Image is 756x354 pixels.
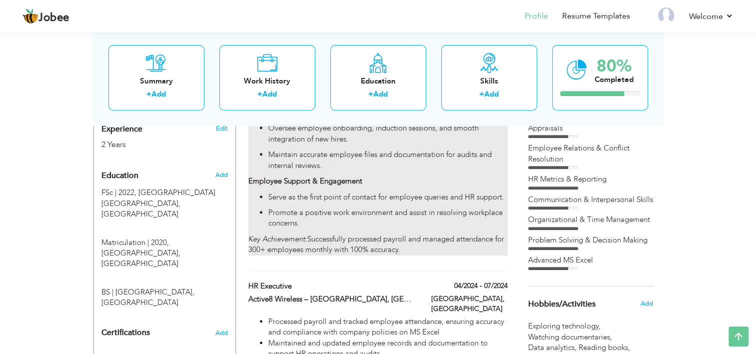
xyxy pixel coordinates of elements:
[579,342,632,353] span: Reading books
[22,8,38,24] img: jobee.io
[528,235,653,245] div: Problem Solving & Decision Making
[248,176,362,186] strong: Employee Support & Engagement
[268,149,507,171] p: Maintain accurate employee files and documentation for audits and internal reviews.
[595,74,634,85] div: Completed
[94,187,235,219] div: FSc, 2022
[628,342,630,352] span: ,
[268,316,507,338] li: Processed payroll and tracked employee attendance, ensuring accuracy and compliance with company ...
[528,332,614,342] span: Watching documentaries
[454,281,508,291] label: 04/2024 - 07/2024
[116,76,196,86] div: Summary
[215,170,227,179] span: Add
[101,125,142,134] span: Experience
[94,272,235,308] div: BS,
[528,300,596,309] span: Hobbies/Activities
[599,321,601,331] span: ,
[101,187,215,219] span: [GEOGRAPHIC_DATA] [GEOGRAPHIC_DATA], [GEOGRAPHIC_DATA]
[94,222,235,269] div: Matriculation, 2020
[528,194,653,205] div: Communication & Interpersonal Skills
[268,192,507,202] p: Serve as the first point of contact for employee queries and HR support.
[248,294,416,304] label: Active8 Wireless – [GEOGRAPHIC_DATA], [GEOGRAPHIC_DATA]
[268,207,507,229] p: Promote a positive work environment and assist in resolving workplace concerns.
[689,10,734,22] a: Welcome
[528,214,653,225] div: Organizational & Time Management
[101,287,194,307] span: [GEOGRAPHIC_DATA], [GEOGRAPHIC_DATA]
[525,10,548,22] a: Profile
[22,8,69,24] a: Jobee
[658,7,674,23] img: Profile Img
[610,332,612,342] span: ,
[528,255,653,265] div: Advanced MS Excel
[257,89,262,100] label: +
[368,89,373,100] label: +
[528,174,653,184] div: HR Metrics & Reporting
[101,187,136,197] span: FSc, Bahria College Karsaz, 2022
[528,342,579,353] span: Data analytics
[528,143,653,164] div: Employee Relations & Conflict Resolution
[484,89,499,99] a: Add
[248,281,416,291] label: HR Executive
[215,124,227,133] a: Edit
[101,171,138,180] span: Education
[101,165,228,308] div: Add your educational degree.
[215,329,228,336] span: Add the certifications you’ve earned.
[640,299,653,308] span: Add
[101,248,180,268] span: [GEOGRAPHIC_DATA], [GEOGRAPHIC_DATA]
[101,139,204,150] div: 2 Years
[101,237,169,247] span: Matriculation, Karachi Public School, 2020
[101,327,150,338] span: Certifications
[575,342,577,352] span: ,
[373,89,388,99] a: Add
[248,234,307,244] em: Key Achievement:
[449,76,529,86] div: Skills
[338,76,418,86] div: Education
[38,12,69,23] span: Jobee
[151,89,166,99] a: Add
[479,89,484,100] label: +
[431,294,508,314] label: [GEOGRAPHIC_DATA], [GEOGRAPHIC_DATA]
[562,10,630,22] a: Resume Templates
[528,321,603,331] span: Exploring technology
[595,58,634,74] div: 80%
[262,89,277,99] a: Add
[227,76,307,86] div: Work History
[248,234,507,255] p: Successfully processed payroll and managed attendance for 300+ employees monthly with 100% accuracy.
[101,287,113,297] span: BS, Iqra University,
[521,286,661,321] div: Share some of your professional and personal interests.
[146,89,151,100] label: +
[268,123,507,144] p: Oversee employee onboarding, induction sessions, and smooth integration of new hires.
